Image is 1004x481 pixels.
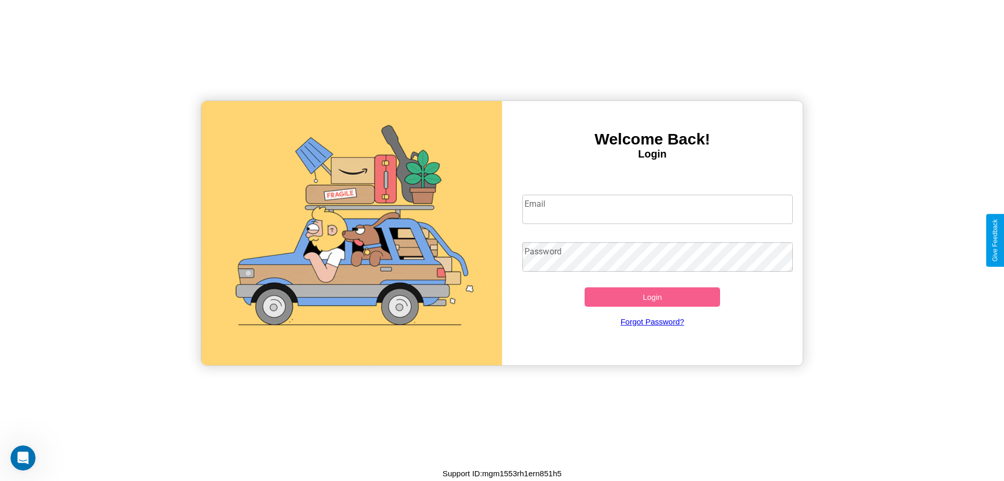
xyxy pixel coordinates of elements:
h3: Welcome Back! [502,130,803,148]
iframe: Intercom live chat [10,445,36,471]
h4: Login [502,148,803,160]
p: Support ID: mgm1553rh1ern851h5 [442,466,562,480]
a: Forgot Password? [517,307,788,337]
img: gif [201,101,502,365]
button: Login [585,287,720,307]
div: Give Feedback [991,219,999,262]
